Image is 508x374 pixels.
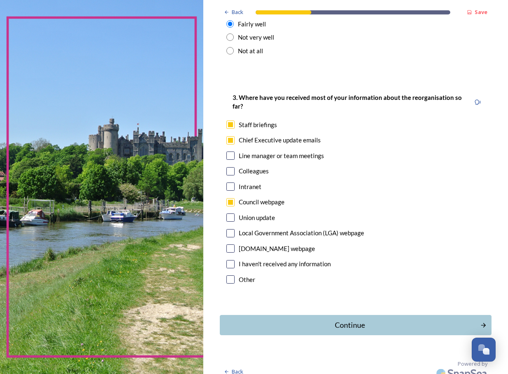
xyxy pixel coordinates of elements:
button: Continue [220,315,492,335]
span: Powered by [458,360,487,368]
div: Chief Executive update emails [239,135,321,145]
div: Union update [239,213,275,223]
strong: Save [475,8,487,16]
strong: 3. Where have you received most of your information about the reorganisation so far? [233,94,463,110]
button: Open Chat [472,338,496,362]
div: [DOMAIN_NAME] webpage [239,244,315,253]
div: Not at all [238,46,263,56]
div: Colleagues [239,166,269,176]
div: Fairly well [238,19,266,29]
div: Other [239,275,255,284]
span: Back [232,8,243,16]
div: Continue [224,320,476,331]
div: Local Government Association (LGA) webpage [239,228,364,238]
div: Line manager or team meetings [239,151,324,161]
div: Not very well [238,33,274,42]
div: Intranet [239,182,261,192]
div: I haven't received any information [239,259,331,269]
div: Staff briefings [239,120,277,130]
div: Council webpage [239,197,285,207]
